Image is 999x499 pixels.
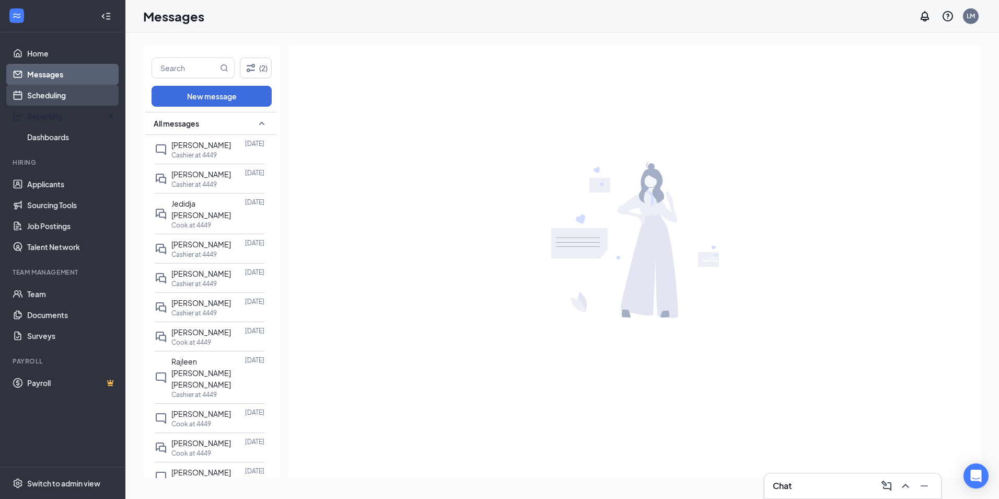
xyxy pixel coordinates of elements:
button: Filter (2) [240,58,272,78]
p: [DATE] [245,198,264,207]
span: [PERSON_NAME] [171,169,231,179]
span: [PERSON_NAME] [171,327,231,337]
a: Dashboards [27,127,117,148]
svg: Notifications [919,10,931,22]
div: Payroll [13,357,114,366]
div: Open Intercom Messenger [963,463,989,489]
a: Messages [27,64,117,85]
svg: SmallChevronUp [255,117,268,130]
p: [DATE] [245,239,264,247]
p: Cook at 4449 [171,338,211,347]
svg: DoubleChat [155,331,167,343]
div: Switch to admin view [27,478,100,489]
a: PayrollCrown [27,372,117,393]
a: Surveys [27,325,117,346]
svg: Minimize [918,480,931,492]
span: [PERSON_NAME] [171,438,231,448]
span: [PERSON_NAME] [171,140,231,150]
svg: QuestionInfo [942,10,954,22]
a: Sourcing Tools [27,195,117,216]
svg: ChevronUp [899,480,912,492]
h1: Messages [143,7,204,25]
p: [DATE] [245,139,264,148]
span: Jedidja [PERSON_NAME] [171,199,231,220]
p: Cashier at 4449 [171,309,217,317]
svg: ChatInactive [155,143,167,156]
div: Team Management [13,268,114,277]
a: Documents [27,304,117,325]
svg: DoubleChat [155,272,167,285]
span: [PERSON_NAME] [171,298,231,308]
p: [DATE] [245,168,264,177]
svg: MagnifyingGlass [220,64,228,72]
a: Home [27,43,117,64]
p: Cashier at 4449 [171,151,217,160]
svg: Collapse [101,11,111,21]
svg: ChatInactive [155,471,167,483]
svg: DoubleChat [155,173,167,185]
p: Cook at 4449 [171,449,211,458]
h3: Chat [773,480,792,492]
button: ComposeMessage [878,478,895,494]
div: LM [967,12,975,20]
span: [PERSON_NAME] [171,269,231,278]
svg: ChatInactive [155,412,167,425]
button: Minimize [916,478,933,494]
svg: ChatInactive [155,371,167,384]
p: Cashier at 4449 [171,250,217,259]
svg: ComposeMessage [880,480,893,492]
div: Hiring [13,158,114,167]
a: Talent Network [27,236,117,257]
p: [DATE] [245,268,264,277]
svg: Analysis [13,111,23,121]
svg: DoubleChat [155,243,167,255]
p: Cook at 4449 [171,419,211,428]
span: Rajleen [PERSON_NAME] [PERSON_NAME] [171,357,231,389]
svg: DoubleChat [155,441,167,454]
p: [DATE] [245,437,264,446]
p: Cashier at 4449 [171,390,217,399]
p: Cashier at 4449 [171,180,217,189]
a: Applicants [27,174,117,195]
span: [PERSON_NAME] [171,240,231,249]
svg: Filter [245,62,257,74]
button: New message [152,86,272,107]
span: All messages [154,118,199,129]
p: [DATE] [245,297,264,306]
a: Scheduling [27,85,117,106]
p: Cook at 4449 [171,221,211,230]
svg: DoubleChat [155,208,167,220]
div: Reporting [27,111,117,121]
svg: DoubleChat [155,301,167,314]
a: Team [27,283,117,304]
span: [PERSON_NAME] [171,409,231,418]
a: Job Postings [27,216,117,236]
p: [DATE] [245,356,264,365]
svg: Settings [13,478,23,489]
button: ChevronUp [897,478,914,494]
span: [PERSON_NAME] [171,468,231,477]
input: Search [152,58,218,78]
p: Cashier at 4449 [171,279,217,288]
p: [DATE] [245,408,264,417]
p: [DATE] [245,467,264,475]
svg: WorkstreamLogo [11,10,22,21]
p: [DATE] [245,326,264,335]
